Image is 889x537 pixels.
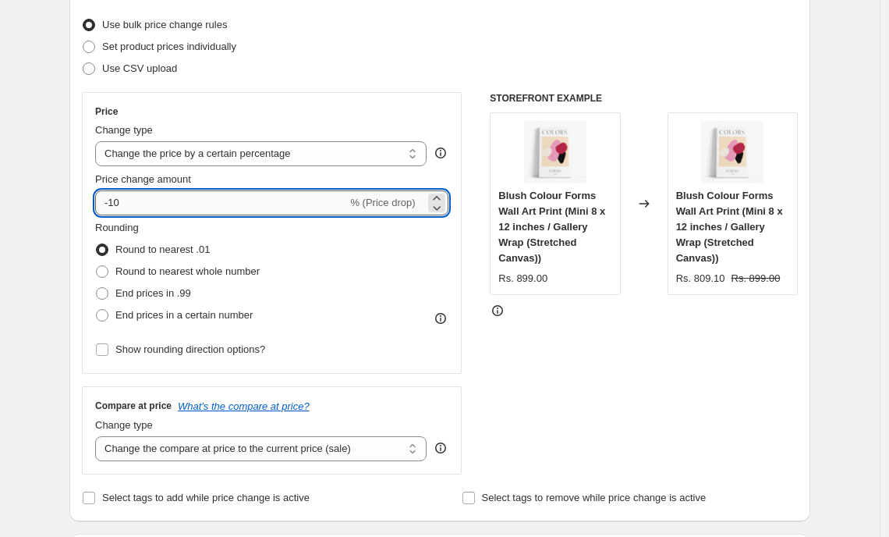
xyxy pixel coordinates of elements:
input: -15 [95,190,347,215]
span: Change type [95,419,153,431]
span: Use bulk price change rules [102,19,227,30]
span: Select tags to add while price change is active [102,492,310,503]
h3: Compare at price [95,400,172,412]
div: help [433,145,448,161]
h3: Price [95,105,118,118]
span: % (Price drop) [350,197,415,208]
div: help [433,440,448,456]
h6: STOREFRONT EXAMPLE [490,92,798,105]
span: Price change amount [95,173,191,185]
span: Select tags to remove while price change is active [482,492,707,503]
img: 48_f7c7588b-671d-4230-b2f1-7db2b28ae3a1_80x.jpg [701,121,763,183]
span: Round to nearest whole number [115,265,260,277]
span: Blush Colour Forms Wall Art Print (Mini 8 x 12 inches / Gallery Wrap (Stretched Canvas)) [676,190,783,264]
span: End prices in a certain number [115,309,253,321]
span: Rounding [95,222,139,233]
span: Rs. 809.10 [676,272,725,284]
span: Change type [95,124,153,136]
span: Show rounding direction options? [115,343,265,355]
span: Rs. 899.00 [731,272,781,284]
span: Rs. 899.00 [498,272,547,284]
span: End prices in .99 [115,287,191,299]
button: What's the compare at price? [178,400,310,412]
span: Round to nearest .01 [115,244,210,255]
span: Blush Colour Forms Wall Art Print (Mini 8 x 12 inches / Gallery Wrap (Stretched Canvas)) [498,190,605,264]
span: Use CSV upload [102,62,177,74]
img: 48_f7c7588b-671d-4230-b2f1-7db2b28ae3a1_80x.jpg [524,121,586,183]
span: Set product prices individually [102,41,236,52]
